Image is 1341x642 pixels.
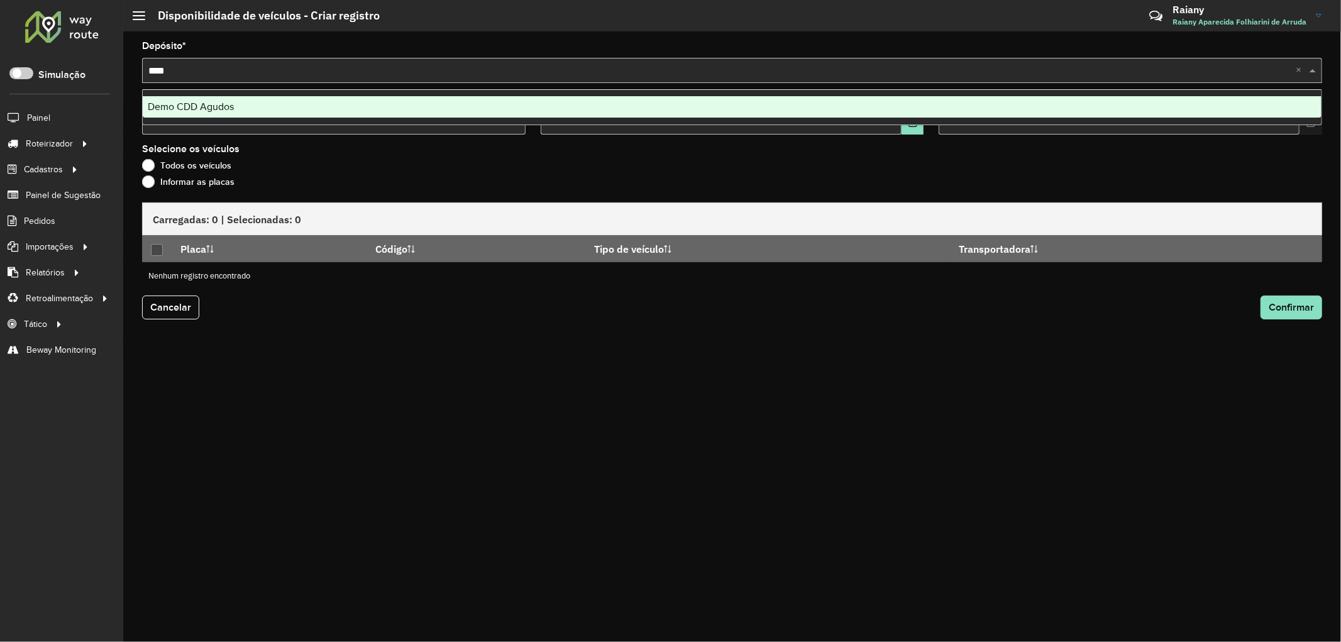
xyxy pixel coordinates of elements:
span: Demo CDD Agudos [148,101,234,112]
span: Retroalimentação [26,292,93,305]
a: Contato Rápido [1142,3,1169,30]
span: Pedidos [24,214,55,228]
span: Tático [24,318,47,331]
button: Confirmar [1261,296,1322,319]
span: Importações [26,240,74,253]
label: Todos os veículos [142,159,231,172]
label: Simulação [38,67,86,82]
th: Tipo de veículo [586,235,951,262]
th: Transportadora [950,235,1322,262]
div: Carregadas: 0 | Selecionadas: 0 [142,202,1322,235]
span: Cancelar [150,302,191,313]
span: Roteirizador [26,137,73,150]
span: Painel [27,111,50,125]
span: Beway Monitoring [26,343,96,357]
span: Painel de Sugestão [26,189,101,202]
h2: Disponibilidade de veículos - Criar registro [145,9,380,23]
label: Depósito [142,38,186,53]
ng-dropdown-panel: Options list [142,89,1322,125]
h3: Raiany [1173,4,1306,16]
label: Informar as placas [142,175,235,188]
td: Nenhum registro encontrado [142,262,1322,291]
span: Raiany Aparecida Folhiarini de Arruda [1173,16,1306,28]
span: Clear all [1296,63,1306,78]
span: Relatórios [26,266,65,279]
th: Placa [172,235,367,262]
th: Código [367,235,585,262]
label: Selecione os veículos [142,141,240,157]
span: Cadastros [24,163,63,176]
button: Cancelar [142,296,199,319]
span: Confirmar [1269,302,1314,313]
